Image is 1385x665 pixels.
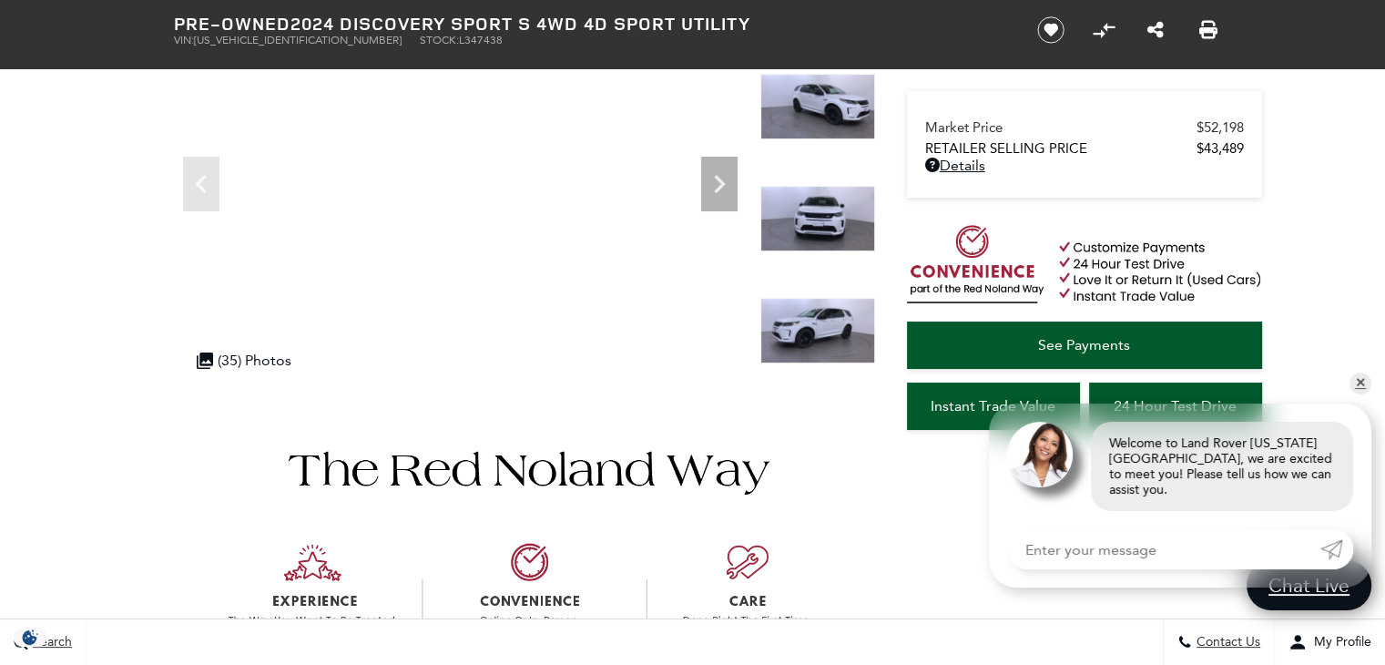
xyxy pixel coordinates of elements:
[931,397,1055,414] span: Instant Trade Value
[174,14,1007,34] h1: 2024 Discovery Sport S 4WD 4D Sport Utility
[174,34,194,46] span: VIN:
[760,186,875,251] img: Used 2024 Fuji White Land Rover S image 3
[760,298,875,363] img: Used 2024 Fuji White Land Rover S image 4
[1091,422,1353,511] div: Welcome to Land Rover [US_STATE][GEOGRAPHIC_DATA], we are excited to meet you! Please tell us how...
[9,628,51,647] div: Privacy Settings
[1090,16,1117,44] button: Compare Vehicle
[1007,422,1073,487] img: Agent profile photo
[701,157,738,211] div: Next
[1089,383,1262,430] a: 24 Hour Test Drive
[420,34,459,46] span: Stock:
[459,34,503,46] span: L347438
[1197,140,1244,157] span: $43,489
[925,140,1244,157] a: Retailer Selling Price $43,489
[1007,529,1320,569] input: Enter your message
[925,119,1244,136] a: Market Price $52,198
[1192,635,1260,650] span: Contact Us
[174,11,290,36] strong: Pre-Owned
[925,140,1197,157] span: Retailer Selling Price
[907,322,1262,369] a: See Payments
[1114,397,1237,414] span: 24 Hour Test Drive
[925,119,1197,136] span: Market Price
[1307,635,1371,650] span: My Profile
[1199,19,1217,41] a: Print this Pre-Owned 2024 Discovery Sport S 4WD 4D Sport Utility
[1197,119,1244,136] span: $52,198
[194,34,402,46] span: [US_VEHICLE_IDENTIFICATION_NUMBER]
[1147,19,1164,41] a: Share this Pre-Owned 2024 Discovery Sport S 4WD 4D Sport Utility
[760,74,875,139] img: Used 2024 Fuji White Land Rover S image 2
[1031,15,1071,45] button: Save vehicle
[1038,336,1130,353] span: See Payments
[907,383,1080,430] a: Instant Trade Value
[925,157,1244,174] a: Details
[1320,529,1353,569] a: Submit
[1275,619,1385,665] button: Open user profile menu
[188,343,300,378] div: (35) Photos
